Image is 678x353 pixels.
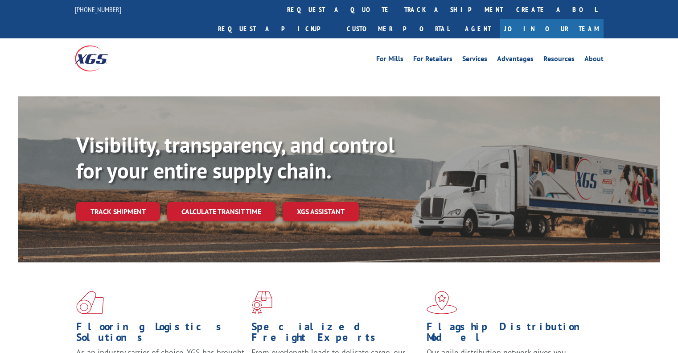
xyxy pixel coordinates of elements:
a: Services [462,55,487,65]
a: For Mills [376,55,403,65]
b: Visibility, transparency, and control for your entire supply chain. [76,131,394,184]
a: [PHONE_NUMBER] [75,5,121,14]
a: Join Our Team [500,19,604,38]
a: About [584,55,604,65]
h1: Flooring Logistics Solutions [76,321,245,347]
a: Advantages [497,55,534,65]
h1: Specialized Freight Experts [251,321,420,347]
a: For Retailers [413,55,452,65]
a: XGS ASSISTANT [283,202,359,221]
a: Request a pickup [211,19,340,38]
img: xgs-icon-focused-on-flooring-red [251,291,272,314]
a: Agent [456,19,500,38]
img: xgs-icon-flagship-distribution-model-red [427,291,457,314]
a: Resources [543,55,575,65]
h1: Flagship Distribution Model [427,321,595,347]
img: xgs-icon-total-supply-chain-intelligence-red [76,291,104,314]
a: Calculate transit time [167,202,275,221]
a: Track shipment [76,202,160,221]
a: Customer Portal [340,19,456,38]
